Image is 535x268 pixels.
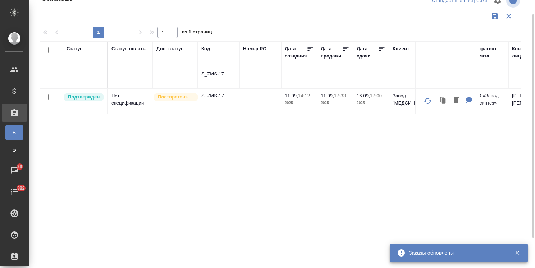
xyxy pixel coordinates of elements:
span: 23 [13,163,27,170]
a: 382 [2,183,27,201]
div: Статус оплаты [111,45,147,52]
a: В [5,125,23,140]
span: из 1 страниц [182,28,212,38]
p: ООО «Завод Медсинтез» [470,92,505,107]
td: Нет спецификации [108,89,153,114]
p: 11.09, [285,93,298,98]
p: 16.09, [357,93,370,98]
span: 382 [13,185,29,192]
a: 23 [2,161,27,179]
div: Дата продажи [321,45,342,60]
p: 2025 [321,100,349,107]
div: Выставляется автоматически для первых 3 заказов после рекламации. Особое внимание [153,92,194,102]
button: Удалить [450,93,462,108]
button: Закрыть [510,250,525,256]
p: 17:00 [370,93,382,98]
p: Подтвержден [68,93,100,101]
div: Выставляет КМ после уточнения всех необходимых деталей и получения согласия клиента на запуск. С ... [63,92,104,102]
p: 14:12 [298,93,310,98]
div: Контрагент клиента [470,45,505,60]
button: Обновить [419,92,436,110]
div: Доп. статус [156,45,184,52]
div: Дата сдачи [357,45,378,60]
div: Клиент [393,45,409,52]
button: Клонировать [436,93,450,108]
p: 2025 [357,100,385,107]
p: 17:33 [334,93,346,98]
div: Код [201,45,210,52]
span: Ф [9,147,20,154]
div: Номер PO [243,45,266,52]
button: Сохранить фильтры [488,9,502,23]
a: Ф [5,143,23,158]
span: В [9,129,20,136]
p: Постпретензионный [158,93,194,101]
button: Сбросить фильтры [502,9,516,23]
p: 2025 [285,100,314,107]
p: 11.09, [321,93,334,98]
div: Дата создания [285,45,307,60]
p: Завод "МЕДСИНТЕЗ" [393,92,427,107]
div: Заказы обновлены [409,249,504,257]
p: S_ZMS-17 [201,92,236,100]
div: Статус [67,45,83,52]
